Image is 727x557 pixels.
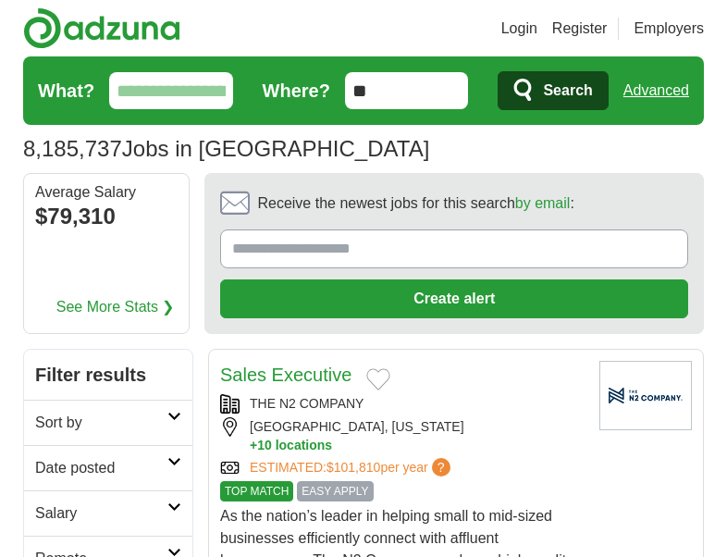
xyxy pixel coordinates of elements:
[38,77,94,105] label: What?
[35,412,167,434] h2: Sort by
[250,458,454,477] a: ESTIMATED:$101,810per year?
[35,457,167,479] h2: Date posted
[623,72,689,109] a: Advanced
[250,437,257,454] span: +
[24,490,192,536] a: Salary
[220,417,585,454] div: [GEOGRAPHIC_DATA], [US_STATE]
[634,18,704,40] a: Employers
[498,71,608,110] button: Search
[432,458,450,477] span: ?
[297,481,373,501] span: EASY APPLY
[23,7,180,49] img: Adzuna logo
[552,18,608,40] a: Register
[35,200,178,233] div: $79,310
[24,445,192,490] a: Date posted
[24,400,192,445] a: Sort by
[543,72,592,109] span: Search
[23,132,122,166] span: 8,185,737
[24,350,192,400] h2: Filter results
[366,368,390,390] button: Add to favorite jobs
[599,361,692,430] img: Company logo
[220,481,293,501] span: TOP MATCH
[220,279,688,318] button: Create alert
[501,18,537,40] a: Login
[515,195,571,211] a: by email
[23,136,429,161] h1: Jobs in [GEOGRAPHIC_DATA]
[250,437,585,454] button: +10 locations
[56,296,175,318] a: See More Stats ❯
[327,460,380,475] span: $101,810
[35,502,167,525] h2: Salary
[263,77,330,105] label: Where?
[220,365,351,385] a: Sales Executive
[257,192,573,215] span: Receive the newest jobs for this search :
[35,185,178,200] div: Average Salary
[220,394,585,414] div: THE N2 COMPANY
